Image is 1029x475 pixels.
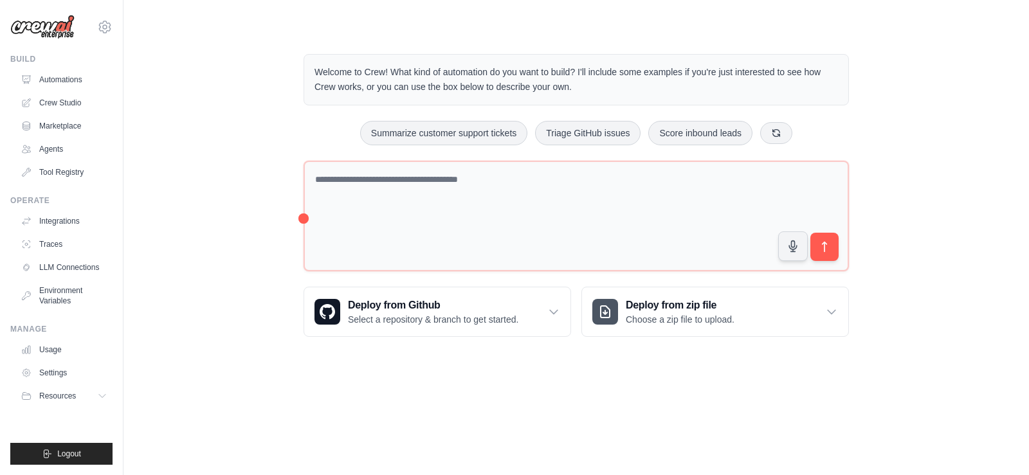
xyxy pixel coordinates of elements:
[648,121,752,145] button: Score inbound leads
[15,339,113,360] a: Usage
[10,54,113,64] div: Build
[360,121,527,145] button: Summarize customer support tickets
[626,298,734,313] h3: Deploy from zip file
[15,116,113,136] a: Marketplace
[10,195,113,206] div: Operate
[15,386,113,406] button: Resources
[15,257,113,278] a: LLM Connections
[15,234,113,255] a: Traces
[314,65,838,94] p: Welcome to Crew! What kind of automation do you want to build? I'll include some examples if you'...
[348,313,518,326] p: Select a repository & branch to get started.
[535,121,641,145] button: Triage GitHub issues
[15,139,113,159] a: Agents
[15,211,113,231] a: Integrations
[39,391,76,401] span: Resources
[10,324,113,334] div: Manage
[15,69,113,90] a: Automations
[10,15,75,39] img: Logo
[15,162,113,183] a: Tool Registry
[15,280,113,311] a: Environment Variables
[626,313,734,326] p: Choose a zip file to upload.
[15,93,113,113] a: Crew Studio
[348,298,518,313] h3: Deploy from Github
[10,443,113,465] button: Logout
[15,363,113,383] a: Settings
[57,449,81,459] span: Logout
